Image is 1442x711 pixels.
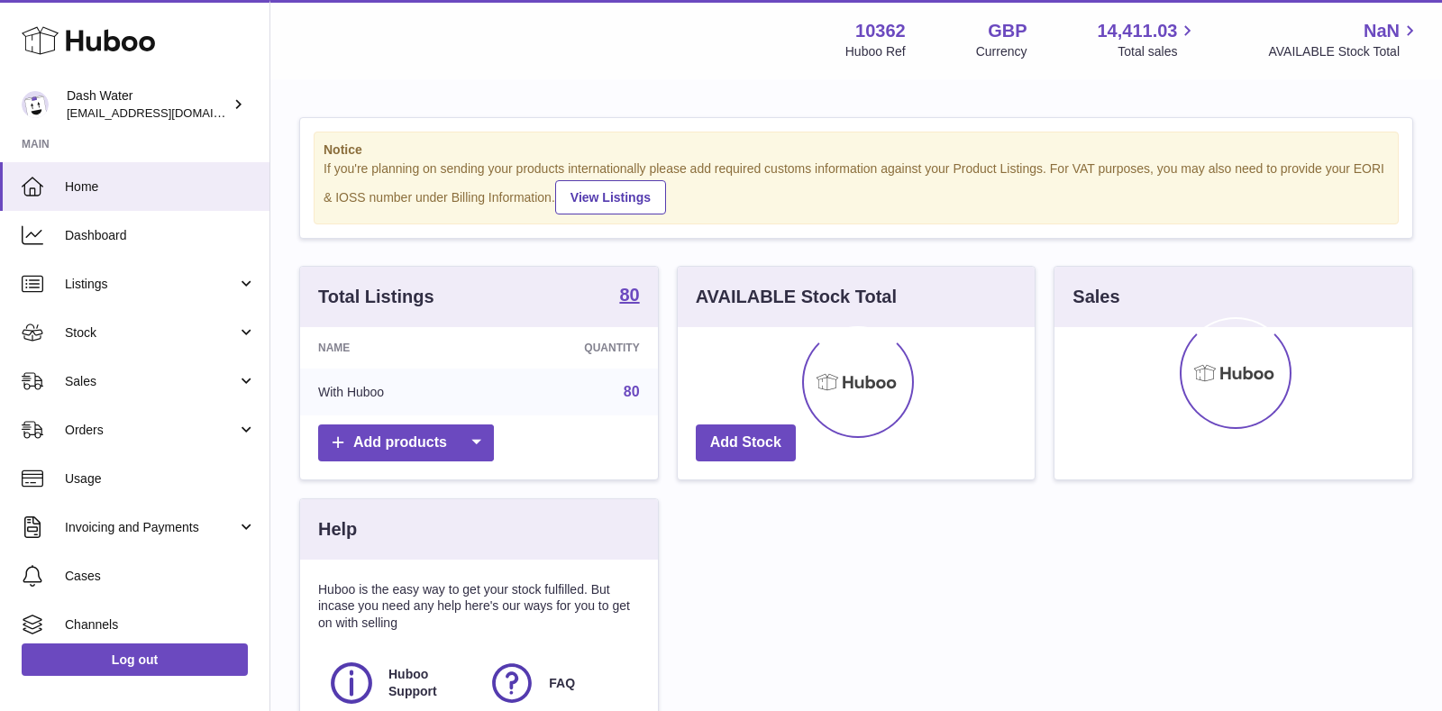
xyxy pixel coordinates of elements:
[65,276,237,293] span: Listings
[488,659,630,707] a: FAQ
[67,105,265,120] span: [EMAIL_ADDRESS][DOMAIN_NAME]
[67,87,229,122] div: Dash Water
[1268,19,1420,60] a: NaN AVAILABLE Stock Total
[65,373,237,390] span: Sales
[619,286,639,304] strong: 80
[1118,43,1198,60] span: Total sales
[324,160,1389,214] div: If you're planning on sending your products internationally please add required customs informati...
[555,180,666,214] a: View Listings
[65,227,256,244] span: Dashboard
[488,327,657,369] th: Quantity
[65,422,237,439] span: Orders
[845,43,906,60] div: Huboo Ref
[318,581,640,633] p: Huboo is the easy way to get your stock fulfilled. But incase you need any help here's our ways f...
[300,327,488,369] th: Name
[696,285,897,309] h3: AVAILABLE Stock Total
[1097,19,1177,43] span: 14,411.03
[324,141,1389,159] strong: Notice
[318,424,494,461] a: Add products
[1097,19,1198,60] a: 14,411.03 Total sales
[327,659,470,707] a: Huboo Support
[388,666,468,700] span: Huboo Support
[300,369,488,415] td: With Huboo
[65,616,256,634] span: Channels
[65,470,256,488] span: Usage
[1072,285,1119,309] h3: Sales
[65,568,256,585] span: Cases
[624,384,640,399] a: 80
[1268,43,1420,60] span: AVAILABLE Stock Total
[318,285,434,309] h3: Total Listings
[318,517,357,542] h3: Help
[65,519,237,536] span: Invoicing and Payments
[549,675,575,692] span: FAQ
[65,324,237,342] span: Stock
[22,643,248,676] a: Log out
[696,424,796,461] a: Add Stock
[619,286,639,307] a: 80
[65,178,256,196] span: Home
[976,43,1027,60] div: Currency
[1364,19,1400,43] span: NaN
[855,19,906,43] strong: 10362
[988,19,1027,43] strong: GBP
[22,91,49,118] img: bea@dash-water.com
